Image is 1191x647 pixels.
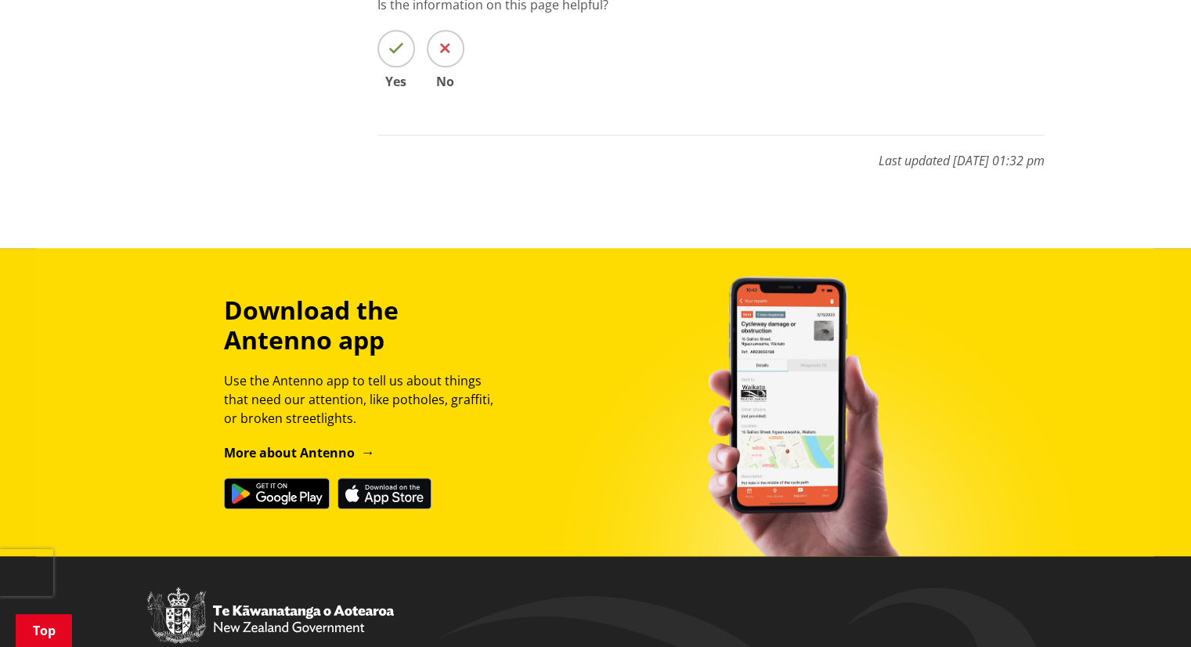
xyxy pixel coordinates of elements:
a: Top [16,614,72,647]
h3: Download the Antenno app [224,295,507,356]
img: Get it on Google Play [224,478,330,509]
a: New Zealand Government [147,623,394,637]
p: Last updated [DATE] 01:32 pm [377,135,1045,170]
span: No [427,75,464,88]
img: Download on the App Store [337,478,431,509]
p: Use the Antenno app to tell us about things that need our attention, like potholes, graffiti, or ... [224,371,507,428]
img: New Zealand Government [147,587,394,644]
a: More about Antenno [224,444,375,461]
span: Yes [377,75,415,88]
iframe: Messenger Launcher [1119,581,1175,638]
